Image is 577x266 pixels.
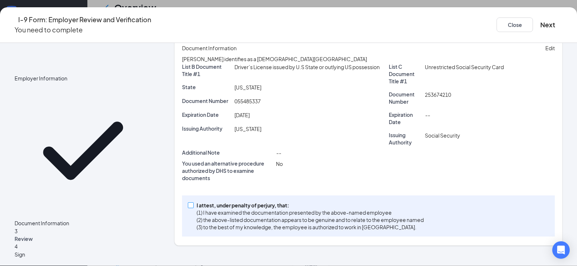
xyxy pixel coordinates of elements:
[15,25,151,35] p: You need to complete
[15,74,151,82] span: Employer Information
[18,15,151,25] h4: I-9 Form: Employer Review and Verification
[15,82,151,219] svg: Checkmark
[234,112,250,118] span: [DATE]
[197,223,424,231] p: (3) to the best of my knowledge, the employee is authorized to work in [GEOGRAPHIC_DATA].
[552,241,570,259] div: Open Intercom Messenger
[425,112,430,118] span: --
[425,64,504,70] span: Unrestricted Social Security Card
[15,219,151,227] span: Document Information
[15,250,151,258] span: Sign
[276,160,283,167] span: No
[234,98,261,104] span: 055485337
[182,44,237,52] span: Document Information
[389,131,422,146] p: Issuing Authority
[234,126,261,132] span: [US_STATE]
[182,125,232,132] p: Issuing Authority
[197,209,424,216] p: (1) I have examined the documentation presented by the above-named employee
[234,64,380,70] span: Driver’s License issued by U.S State or outlying US possession
[15,243,17,250] span: 4
[197,216,424,223] p: (2) the above-listed documentation appears to be genuine and to relate to the employee named
[425,132,460,139] span: Social Security
[15,235,151,242] span: Review
[182,160,273,182] p: You used an alternative procedure authorized by DHS to examine documents
[234,84,261,91] span: [US_STATE]
[545,44,555,52] p: Edit
[197,202,424,209] p: I attest, under penalty of perjury, that:
[182,56,367,62] span: [PERSON_NAME] identifies as a [DEMOGRAPHIC_DATA][GEOGRAPHIC_DATA]
[182,83,232,91] p: State
[497,17,533,32] button: Close
[425,91,451,98] span: 253674210
[182,63,232,78] p: List B Document Title #1
[540,20,555,30] button: Next
[182,149,273,156] p: Additional Note
[389,91,422,105] p: Document Number
[276,150,281,156] span: --
[182,97,232,104] p: Document Number
[389,111,422,126] p: Expiration Date
[182,111,232,118] p: Expiration Date
[15,228,17,234] span: 3
[389,63,422,85] p: List C Document Title #1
